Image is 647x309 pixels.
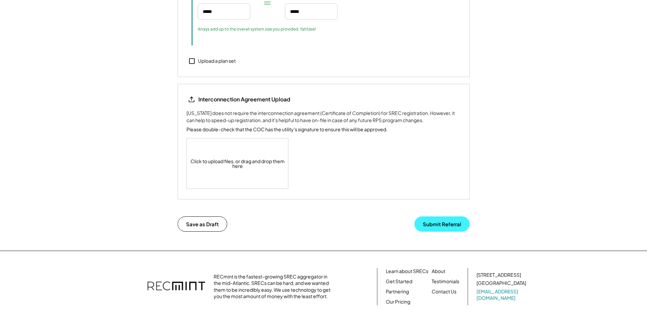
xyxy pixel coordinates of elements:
div: Interconnection Agreement Upload [198,96,290,103]
div: [STREET_ADDRESS] [477,272,521,278]
div: RECmint is the fastest-growing SREC aggregator in the mid-Atlantic. SRECs can be hard, and we wan... [214,273,334,300]
a: Contact Us [432,288,456,295]
a: Get Started [386,278,412,285]
div: Click to upload files, or drag and drop them here [187,138,289,189]
a: Learn about SRECs [386,268,428,275]
a: Partnering [386,288,409,295]
a: Testimonials [432,278,459,285]
img: recmint-logotype%403x.png [147,275,205,298]
a: About [432,268,445,275]
button: Save as Draft [178,216,227,232]
a: [EMAIL_ADDRESS][DOMAIN_NAME] [477,288,527,302]
div: [US_STATE] does not require the interconnection agreement (Certificate of Completion) for SREC re... [186,110,461,124]
a: Our Pricing [386,298,410,305]
div: Please double-check that the COC has the utility's signature to ensure this will be approved. [186,126,388,133]
div: [GEOGRAPHIC_DATA] [477,280,526,287]
div: Upload a plan set [198,58,236,64]
div: Arrays add up to the overall system size you provided. Yahtzee! [198,26,316,32]
button: Submit Referral [414,216,470,232]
